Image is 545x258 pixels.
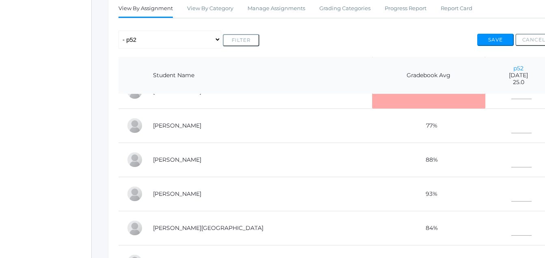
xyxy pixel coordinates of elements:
td: 77% [372,108,485,143]
a: Report Card [441,0,472,17]
td: 93% [372,177,485,211]
button: Filter [223,34,259,46]
a: [PERSON_NAME] [153,156,201,163]
a: [PERSON_NAME] [153,190,201,197]
button: Save [477,34,514,46]
a: Grading Categories [319,0,371,17]
span: 25.0 [493,79,544,86]
a: View By Category [187,0,233,17]
a: Progress Report [385,0,427,17]
div: Shelby Hill [127,220,143,236]
a: Manage Assignments [248,0,305,17]
th: Gradebook Avg [372,57,485,94]
a: View By Assignment [118,0,173,18]
a: p52 [513,65,523,72]
span: [DATE] [493,72,544,79]
a: [PERSON_NAME][GEOGRAPHIC_DATA] [153,224,263,232]
div: Raelyn Hazen [127,186,143,202]
td: 88% [372,143,485,177]
td: 84% [372,211,485,245]
div: Chase Farnes [127,117,143,134]
div: Rachel Hayton [127,152,143,168]
a: [PERSON_NAME] [153,122,201,129]
th: Student Name [145,57,372,94]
